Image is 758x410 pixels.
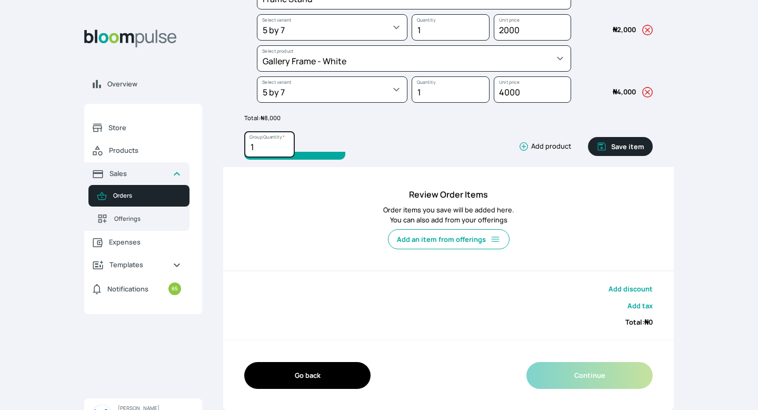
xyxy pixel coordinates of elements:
span: ₦ [613,87,617,96]
span: 2,000 [613,25,636,34]
button: Add product [514,141,571,152]
span: Products [109,145,181,155]
span: 8,000 [261,114,281,122]
span: Orders [113,191,181,200]
img: Bloom Logo [84,30,177,47]
a: Orders [88,185,189,207]
span: ₦ [613,25,617,34]
button: Save item [588,137,653,156]
a: Templates [84,253,189,276]
small: 65 [168,282,181,295]
p: Order items you save will be added here. You can also add from your offerings [244,205,653,225]
h4: Review Order Items [244,188,653,201]
span: 0 [644,317,653,327]
a: Expenses [84,231,189,253]
span: ₦ [261,114,264,122]
span: Notifications [107,284,148,294]
a: Store [84,116,189,139]
button: Add an item from offerings [388,229,510,249]
span: Overview [107,79,194,89]
a: Products [84,139,189,162]
span: Total: [625,317,653,327]
span: Templates [109,260,164,270]
span: Offerings [114,214,181,223]
a: Sales [84,162,189,185]
button: Add discount [609,284,653,294]
button: Add tax [627,301,653,311]
span: Expenses [109,237,181,247]
button: Continue [526,362,653,389]
span: Store [108,123,181,133]
span: Sales [109,169,164,179]
button: Go back [244,362,371,389]
span: ₦ [644,317,649,327]
a: Notifications65 [84,276,189,301]
p: Total: [244,114,653,123]
a: Overview [84,73,202,95]
a: Offerings [88,207,189,231]
span: 4,000 [613,87,636,96]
